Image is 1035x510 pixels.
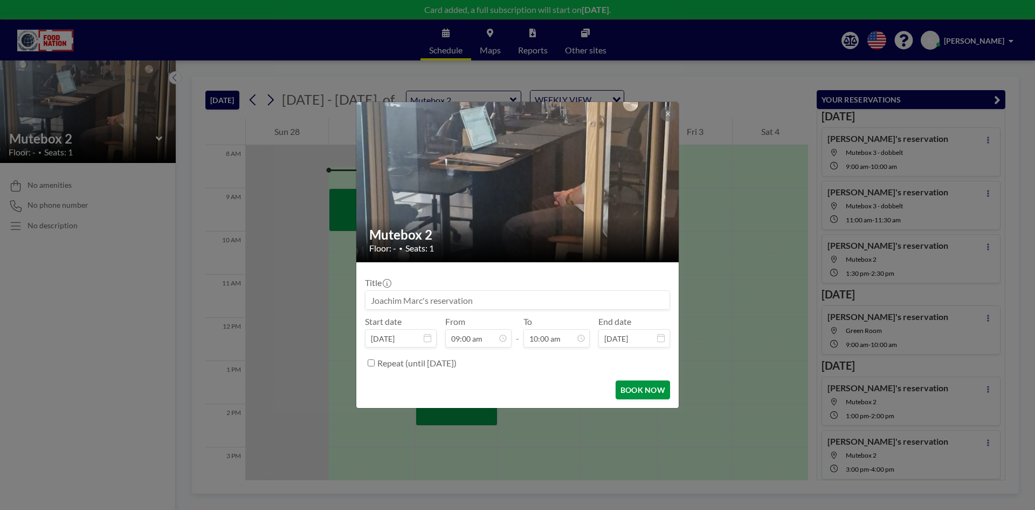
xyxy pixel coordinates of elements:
label: To [523,316,532,327]
label: End date [598,316,631,327]
label: Repeat (until [DATE]) [377,358,457,369]
input: Joachim Marc's reservation [365,291,670,309]
span: Seats: 1 [405,243,434,254]
button: BOOK NOW [616,380,670,399]
label: From [445,316,465,327]
label: Start date [365,316,402,327]
span: - [516,320,519,344]
span: • [399,244,403,253]
label: Title [365,277,390,288]
span: Floor: - [369,243,396,254]
h2: Mutebox 2 [369,227,667,243]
